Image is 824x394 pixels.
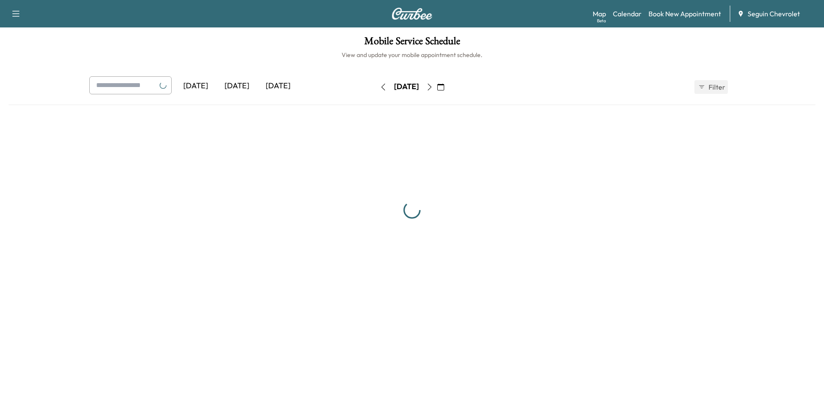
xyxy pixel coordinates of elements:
h1: Mobile Service Schedule [9,36,815,51]
div: [DATE] [394,81,419,92]
a: Calendar [613,9,642,19]
div: Beta [597,18,606,24]
div: [DATE] [216,76,257,96]
h6: View and update your mobile appointment schedule. [9,51,815,59]
span: Filter [709,82,724,92]
div: [DATE] [257,76,299,96]
a: Book New Appointment [648,9,721,19]
div: [DATE] [175,76,216,96]
img: Curbee Logo [391,8,433,20]
button: Filter [694,80,728,94]
a: MapBeta [593,9,606,19]
span: Seguin Chevrolet [748,9,800,19]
